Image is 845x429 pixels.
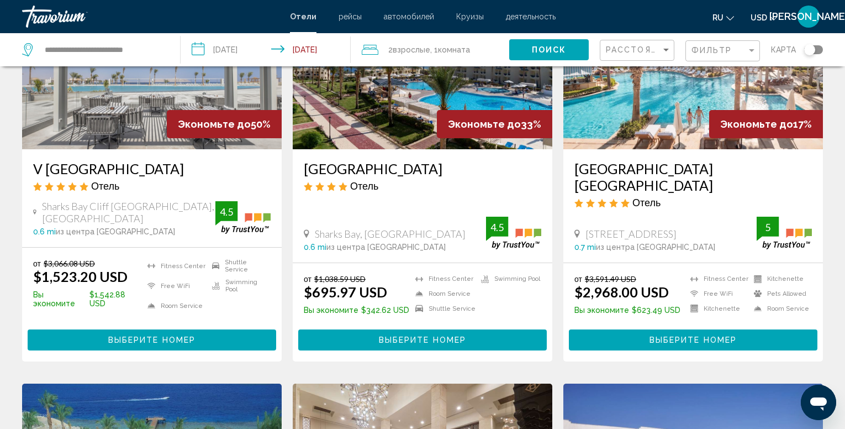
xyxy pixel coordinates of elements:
[410,289,476,299] li: Room Service
[351,33,509,66] button: Travelers: 2 adults, 0 children
[33,160,271,177] a: V [GEOGRAPHIC_DATA]
[314,274,366,284] del: $1,038.59 USD
[712,9,734,25] button: Change language
[410,304,476,313] li: Shuttle Service
[393,45,430,54] span: Взрослые
[142,259,206,273] li: Fitness Center
[574,196,812,208] div: 5 star Hotel
[167,110,282,138] div: 50%
[685,289,748,299] li: Free WiFi
[606,45,670,54] span: Расстояние
[796,45,823,55] button: Toggle map
[748,304,812,313] li: Room Service
[178,118,251,130] span: Экономьте до
[142,299,206,313] li: Room Service
[207,259,271,273] li: Shuttle Service
[574,274,582,284] span: от
[304,160,541,177] a: [GEOGRAPHIC_DATA]
[509,39,589,60] button: Поиск
[304,306,358,315] span: Вы экономите
[606,46,671,55] mat-select: Sort by
[757,221,779,234] div: 5
[448,118,521,130] span: Экономьте до
[574,243,596,252] span: 0.7 mi
[304,274,311,284] span: от
[486,221,508,234] div: 4.5
[596,243,715,252] span: из центра [GEOGRAPHIC_DATA]
[28,332,276,344] a: Выберите номер
[801,385,836,420] iframe: Кнопка запуска окна обмена сообщениями
[304,180,541,192] div: 4 star Hotel
[91,180,119,192] span: Отель
[574,306,680,315] p: $623.49 USD
[304,306,409,315] p: $342.62 USD
[585,274,636,284] del: $3,591.49 USD
[720,118,793,130] span: Экономьте до
[33,290,87,308] span: Вы экономите
[486,217,541,249] img: trustyou-badge.svg
[649,336,737,345] span: Выберите номер
[142,279,206,293] li: Free WiFi
[430,42,470,57] span: , 1
[574,306,629,315] span: Вы экономите
[632,196,661,208] span: Отель
[304,284,387,300] ins: $695.97 USD
[304,243,326,252] span: 0.6 mi
[751,9,778,25] button: Change currency
[33,180,271,192] div: 5 star Hotel
[315,228,466,240] span: Sharks Bay, [GEOGRAPHIC_DATA]
[709,110,823,138] div: 17%
[326,243,446,252] span: из центра [GEOGRAPHIC_DATA]
[574,284,669,300] ins: $2,968.00 USD
[757,217,812,249] img: trustyou-badge.svg
[388,42,430,57] span: 2
[794,5,823,28] button: User Menu
[456,12,484,21] a: Круизы
[569,329,817,350] button: Выберите номер
[339,12,362,21] a: рейсы
[298,329,547,350] button: Выберите номер
[207,279,271,293] li: Swimming Pool
[33,259,41,268] span: от
[585,228,677,240] span: [STREET_ADDRESS]
[33,290,142,308] p: $1,542.88 USD
[44,259,95,268] del: $3,066.08 USD
[691,46,732,55] span: Фильтр
[437,110,552,138] div: 33%
[476,274,541,284] li: Swimming Pool
[410,274,476,284] li: Fitness Center
[685,40,760,62] button: Filter
[384,12,434,21] a: автомобилей
[22,6,279,28] a: Travorium
[181,33,350,66] button: Check-in date: Dec 18, 2025 Check-out date: Dec 25, 2025
[751,13,767,22] span: USD
[215,205,237,218] div: 4.5
[350,180,378,192] span: Отель
[712,13,723,22] span: ru
[290,12,316,21] a: Отели
[574,160,812,193] a: [GEOGRAPHIC_DATA] [GEOGRAPHIC_DATA]
[298,332,547,344] a: Выберите номер
[748,274,812,284] li: Kitchenette
[42,200,215,224] span: Sharks Bay Cliff [GEOGRAPHIC_DATA], [GEOGRAPHIC_DATA]
[685,304,748,313] li: Kitchenette
[379,336,466,345] span: Выберите номер
[569,332,817,344] a: Выберите номер
[748,289,812,299] li: Pets Allowed
[28,329,276,350] button: Выберите номер
[33,268,128,285] ins: $1,523.20 USD
[108,336,196,345] span: Выберите номер
[56,227,175,236] span: из центра [GEOGRAPHIC_DATA]
[506,12,556,21] a: деятельность
[33,227,56,236] span: 0.6 mi
[215,201,271,234] img: trustyou-badge.svg
[532,46,567,55] span: Поиск
[685,274,748,284] li: Fitness Center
